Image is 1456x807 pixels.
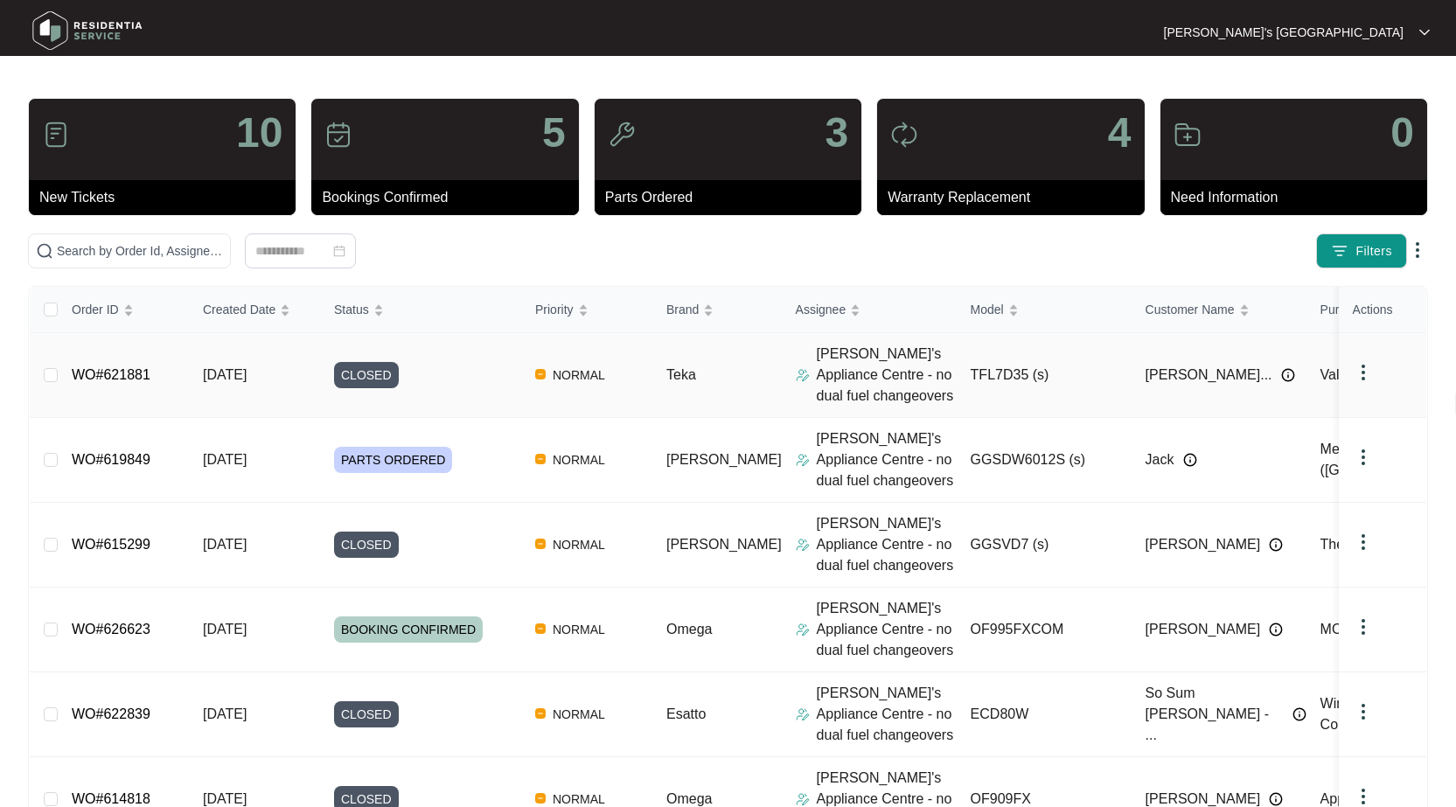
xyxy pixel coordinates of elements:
[546,449,612,470] span: NORMAL
[608,121,636,149] img: icon
[1269,623,1283,637] img: Info icon
[1353,616,1374,637] img: dropdown arrow
[1171,187,1427,208] p: Need Information
[72,300,119,319] span: Order ID
[1269,538,1283,552] img: Info icon
[535,454,546,464] img: Vercel Logo
[521,287,652,333] th: Priority
[666,706,706,721] span: Esatto
[1390,112,1414,154] p: 0
[1132,287,1306,333] th: Customer Name
[42,121,70,149] img: icon
[817,428,957,491] p: [PERSON_NAME]'s Appliance Centre - no dual fuel changeovers
[817,598,957,661] p: [PERSON_NAME]'s Appliance Centre - no dual fuel changeovers
[39,187,296,208] p: New Tickets
[72,452,150,467] a: WO#619849
[666,367,696,382] span: Teka
[1146,683,1284,746] span: So Sum [PERSON_NAME] - ...
[957,672,1132,757] td: ECD80W
[203,706,247,721] span: [DATE]
[1331,242,1348,260] img: filter icon
[1353,447,1374,468] img: dropdown arrow
[1146,449,1174,470] span: Jack
[666,537,782,552] span: [PERSON_NAME]
[888,187,1144,208] p: Warranty Replacement
[203,622,247,637] span: [DATE]
[1164,24,1404,41] p: [PERSON_NAME]'s [GEOGRAPHIC_DATA]
[957,287,1132,333] th: Model
[203,452,247,467] span: [DATE]
[1353,362,1374,383] img: dropdown arrow
[236,112,282,154] p: 10
[72,791,150,806] a: WO#614818
[796,707,810,721] img: Assigner Icon
[817,344,957,407] p: [PERSON_NAME]'s Appliance Centre - no dual fuel changeovers
[1320,791,1433,806] span: Appliances Online
[535,539,546,549] img: Vercel Logo
[535,300,574,319] span: Priority
[1339,287,1426,333] th: Actions
[1174,121,1202,149] img: icon
[26,4,149,57] img: residentia service logo
[971,300,1004,319] span: Model
[546,704,612,725] span: NORMAL
[334,532,399,558] span: CLOSED
[36,242,53,260] img: search-icon
[72,537,150,552] a: WO#615299
[542,112,566,154] p: 5
[796,300,846,319] span: Assignee
[1316,233,1407,268] button: filter iconFilters
[1183,453,1197,467] img: Info icon
[72,706,150,721] a: WO#622839
[322,187,578,208] p: Bookings Confirmed
[1320,696,1443,732] span: Winning Appliances Commercial
[666,791,712,806] span: Omega
[666,300,699,319] span: Brand
[1146,619,1261,640] span: [PERSON_NAME]
[57,241,223,261] input: Search by Order Id, Assignee Name, Customer Name, Brand and Model
[334,616,483,643] span: BOOKING CONFIRMED
[535,793,546,804] img: Vercel Logo
[546,534,612,555] span: NORMAL
[1419,28,1430,37] img: dropdown arrow
[1353,532,1374,553] img: dropdown arrow
[72,367,150,382] a: WO#621881
[825,112,848,154] p: 3
[1320,367,1445,382] span: Valeo Constructions
[1146,365,1272,386] span: [PERSON_NAME]...
[334,447,452,473] span: PARTS ORDERED
[1353,701,1374,722] img: dropdown arrow
[203,537,247,552] span: [DATE]
[334,300,369,319] span: Status
[796,623,810,637] img: Assigner Icon
[320,287,521,333] th: Status
[1269,792,1283,806] img: Info icon
[890,121,918,149] img: icon
[546,365,612,386] span: NORMAL
[605,187,861,208] p: Parts Ordered
[652,287,782,333] th: Brand
[817,683,957,746] p: [PERSON_NAME]'s Appliance Centre - no dual fuel changeovers
[1292,707,1306,721] img: Info icon
[1353,786,1374,807] img: dropdown arrow
[334,701,399,727] span: CLOSED
[666,452,782,467] span: [PERSON_NAME]
[1407,240,1428,261] img: dropdown arrow
[796,453,810,467] img: Assigner Icon
[1281,368,1295,382] img: Info icon
[1108,112,1132,154] p: 4
[535,369,546,379] img: Vercel Logo
[817,513,957,576] p: [PERSON_NAME]'s Appliance Centre - no dual fuel changeovers
[203,791,247,806] span: [DATE]
[58,287,189,333] th: Order ID
[957,588,1132,672] td: OF995FXCOM
[535,708,546,719] img: Vercel Logo
[72,622,150,637] a: WO#626623
[1320,300,1411,319] span: Purchased From
[957,418,1132,503] td: GGSDW6012S (s)
[1320,622,1364,637] span: MOTIF
[666,622,712,637] span: Omega
[1355,242,1392,261] span: Filters
[334,362,399,388] span: CLOSED
[782,287,957,333] th: Assignee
